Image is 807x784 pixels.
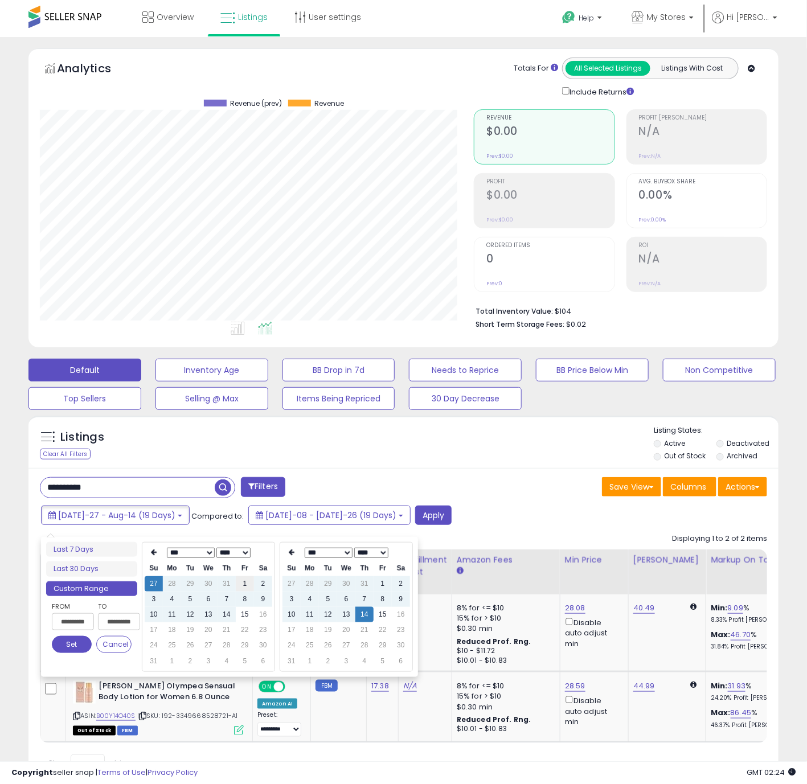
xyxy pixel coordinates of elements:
[260,682,274,692] span: ON
[486,243,614,249] span: Ordered Items
[457,715,531,724] b: Reduced Prof. Rng.
[199,638,218,653] td: 27
[337,638,355,653] td: 27
[565,680,585,692] a: 28.59
[40,449,91,459] div: Clear All Filters
[457,566,464,576] small: Amazon Fees.
[46,581,137,597] li: Custom Range
[457,656,551,666] div: $10.01 - $10.83
[319,561,337,576] th: Tu
[639,179,767,185] span: Avg. Buybox Share
[282,592,301,607] td: 3
[163,622,181,638] td: 18
[665,438,686,448] label: Active
[486,216,513,223] small: Prev: $0.00
[457,554,555,566] div: Amazon Fees
[218,561,236,576] th: Th
[711,708,805,729] div: %
[73,726,116,736] span: All listings that are currently out of stock and unavailable for purchase on Amazon
[163,561,181,576] th: Mo
[409,387,522,410] button: 30 Day Decrease
[711,602,728,613] b: Min:
[457,702,551,712] div: $0.30 min
[301,576,319,592] td: 28
[319,622,337,638] td: 19
[536,359,649,381] button: BB Price Below Min
[148,767,198,778] a: Privacy Policy
[236,638,254,653] td: 29
[181,607,199,622] td: 12
[218,622,236,638] td: 21
[301,607,319,622] td: 11
[254,561,272,576] th: Sa
[254,622,272,638] td: 23
[11,767,198,778] div: seller snap | |
[562,10,576,24] i: Get Help
[639,252,767,268] h2: N/A
[301,654,319,669] td: 1
[218,607,236,622] td: 14
[403,680,417,692] a: N/A
[191,511,244,522] span: Compared to:
[403,554,447,578] div: Fulfillment Cost
[355,638,374,653] td: 28
[98,601,132,612] label: To
[409,359,522,381] button: Needs to Reprice
[337,654,355,669] td: 3
[236,561,254,576] th: Fr
[319,576,337,592] td: 29
[11,767,53,778] strong: Copyright
[319,654,337,669] td: 2
[711,630,805,651] div: %
[711,643,805,651] p: 31.84% Profit [PERSON_NAME]
[199,622,218,638] td: 20
[257,711,302,737] div: Preset:
[282,359,395,381] button: BB Drop in 7d
[145,622,163,638] td: 17
[457,646,551,656] div: $10 - $11.72
[639,280,661,287] small: Prev: N/A
[199,592,218,607] td: 6
[241,477,285,497] button: Filters
[392,561,410,576] th: Sa
[282,576,301,592] td: 27
[99,681,237,705] b: [PERSON_NAME] Olympea Sensual Body Lotion for Women 6.8 Ounce
[654,425,779,436] p: Listing States:
[28,359,141,381] button: Default
[650,61,735,76] button: Listings With Cost
[96,636,132,653] button: Cancel
[633,680,655,692] a: 44.99
[181,638,199,653] td: 26
[73,681,244,734] div: ASIN:
[28,387,141,410] button: Top Sellers
[145,576,163,592] td: 27
[711,603,805,624] div: %
[155,359,268,381] button: Inventory Age
[163,576,181,592] td: 28
[145,654,163,669] td: 31
[60,429,104,445] h5: Listings
[117,726,138,736] span: FBM
[145,638,163,653] td: 24
[52,636,92,653] button: Set
[415,506,452,525] button: Apply
[355,576,374,592] td: 31
[711,681,805,702] div: %
[566,319,586,330] span: $0.02
[672,533,767,544] div: Displaying 1 to 2 of 2 items
[553,2,613,37] a: Help
[97,767,146,778] a: Terms of Use
[355,561,374,576] th: Th
[374,592,392,607] td: 8
[254,638,272,653] td: 30
[646,11,686,23] span: My Stores
[374,638,392,653] td: 29
[46,542,137,557] li: Last 7 Days
[301,592,319,607] td: 4
[639,153,661,159] small: Prev: N/A
[181,622,199,638] td: 19
[486,252,614,268] h2: 0
[486,153,513,159] small: Prev: $0.00
[602,477,661,496] button: Save View
[282,607,301,622] td: 10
